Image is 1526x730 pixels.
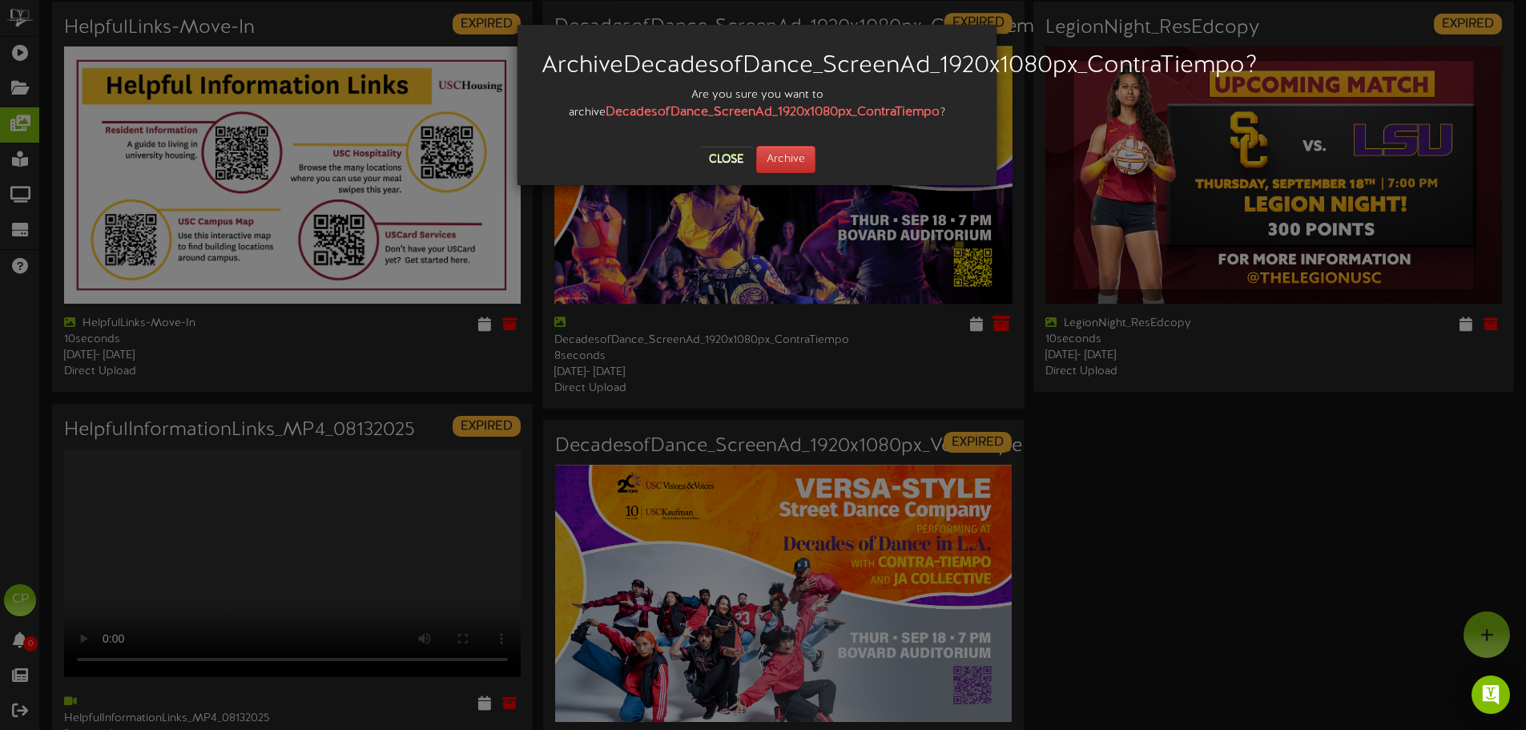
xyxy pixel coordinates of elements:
[529,87,984,122] div: Are you sure you want to archive ?
[542,53,972,79] h2: Archive DecadesofDance_ScreenAd_1920x1080px_ContraTiempo ?
[699,147,753,172] button: Close
[606,105,940,119] strong: DecadesofDance_ScreenAd_1920x1080px_ContraTiempo
[756,146,815,173] button: Archive
[1472,676,1510,714] div: Open Intercom Messenger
